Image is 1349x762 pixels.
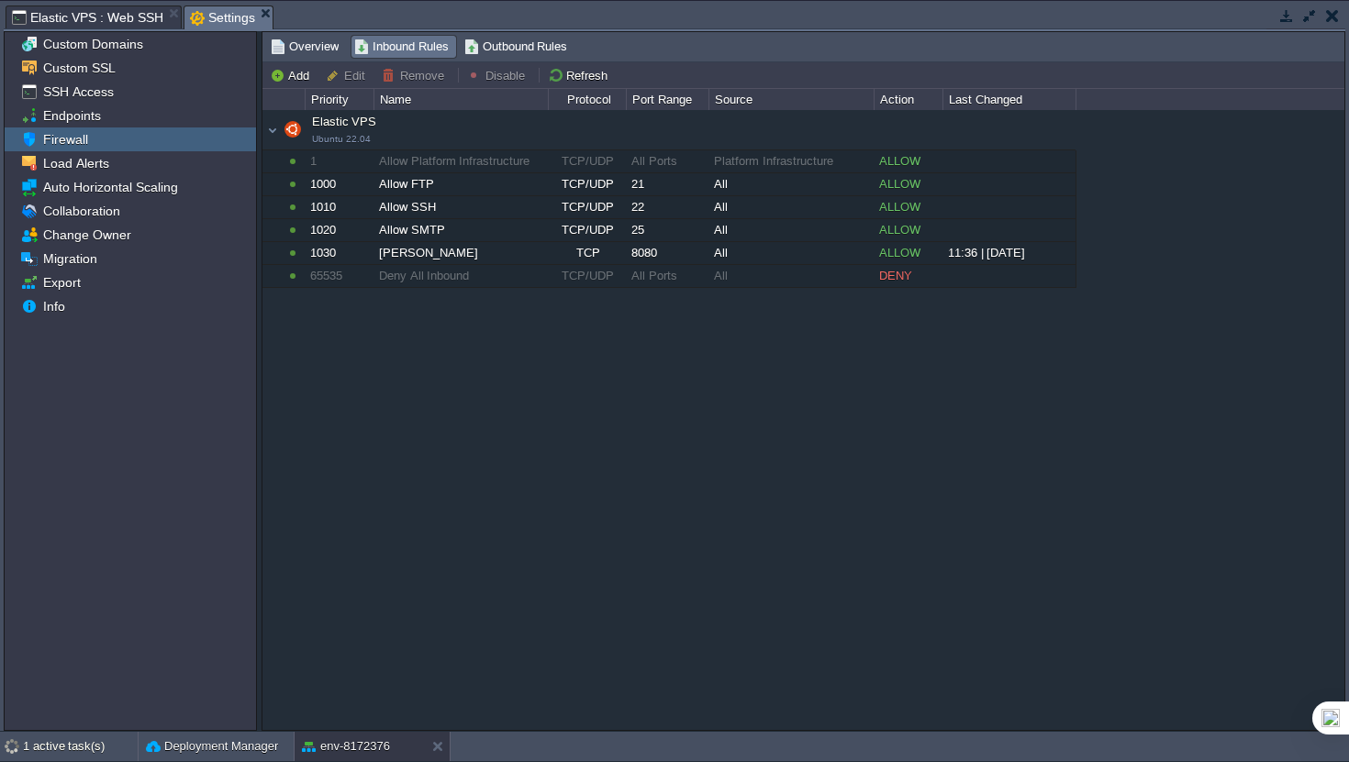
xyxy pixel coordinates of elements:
[875,173,942,195] div: ALLOW
[39,179,181,195] a: Auto Horizontal Scaling
[464,37,568,57] span: Outbound Rules
[39,203,123,219] a: Collaboration
[23,732,138,761] div: 1 active task(s)
[627,242,708,264] div: 8080
[549,265,625,287] div: TCP/UDP
[39,274,84,291] a: Export
[374,242,547,264] div: [PERSON_NAME]
[306,196,373,218] div: 1010
[270,67,315,83] button: Add
[549,219,625,241] div: TCP/UDP
[549,242,625,264] div: TCP
[39,131,91,148] a: Firewall
[283,115,376,145] span: Elastic VPS
[39,226,134,243] a: Change Owner
[943,242,1075,264] div: 11:36 | [DATE]
[548,67,613,83] button: Refresh
[326,67,371,83] button: Edit
[710,89,874,110] div: Source
[875,196,942,218] div: ALLOW
[875,89,942,110] div: Action
[39,83,117,100] a: SSH Access
[875,242,942,264] div: ALLOW
[12,6,163,28] span: Elastic VPS : Web SSH
[354,37,449,57] span: Inbound Rules
[39,60,118,76] a: Custom SSL
[307,89,373,110] div: Priority
[627,173,708,195] div: 21
[39,36,146,52] a: Custom Domains
[306,265,373,287] div: 65535
[39,107,104,124] a: Endpoints
[549,173,625,195] div: TCP/UDP
[306,150,373,172] div: 1
[549,196,625,218] div: TCP/UDP
[306,219,373,241] div: 1020
[374,150,547,172] div: Allow Platform Infrastructure
[628,89,708,110] div: Port Range
[709,265,873,287] div: All
[375,89,548,110] div: Name
[550,89,626,110] div: Protocol
[709,150,873,172] div: Platform Infrastructure
[39,298,68,315] a: Info
[306,173,373,195] div: 1000
[944,89,1076,110] div: Last Changed
[374,265,547,287] div: Deny All Inbound
[875,150,942,172] div: ALLOW
[146,737,278,756] button: Deployment Manager
[549,150,625,172] div: TCP/UDP
[382,67,450,83] button: Remove
[306,242,373,264] div: 1030
[271,37,339,57] span: Overview
[374,219,547,241] div: Allow SMTP
[39,250,100,267] a: Migration
[627,150,708,172] div: All Ports
[709,219,873,241] div: All
[374,196,547,218] div: Allow SSH
[39,155,112,171] a: Load Alerts
[709,242,873,264] div: All
[190,6,255,29] span: Settings
[709,173,873,195] div: All
[875,265,942,287] div: DENY
[627,265,708,287] div: All Ports
[467,67,530,83] button: Disable
[374,173,547,195] div: Allow FTP
[875,219,942,241] div: ALLOW
[627,196,708,218] div: 22
[627,219,708,241] div: 25
[312,134,371,144] span: Ubuntu 22.04
[709,196,873,218] div: All
[302,737,390,756] button: env-8172376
